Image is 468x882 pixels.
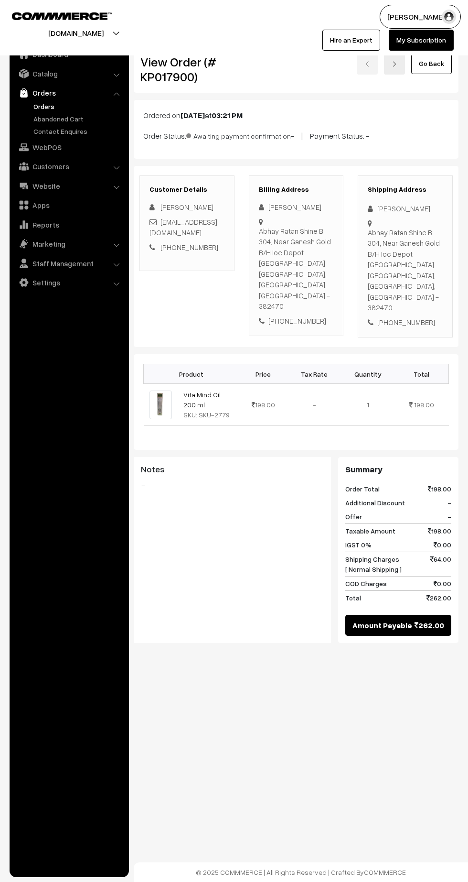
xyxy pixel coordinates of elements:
[414,401,434,409] span: 198.00
[368,203,443,214] div: [PERSON_NAME]
[12,158,126,175] a: Customers
[212,110,243,120] b: 03:21 PM
[345,578,387,588] span: COD Charges
[149,218,217,237] a: [EMAIL_ADDRESS][DOMAIN_NAME]
[12,84,126,101] a: Orders
[434,540,451,550] span: 0.00
[430,554,451,574] span: 64.00
[368,227,443,313] div: Abhay Ratan Shine B 304, Near Ganesh Gold B/H Ioc Depot [GEOGRAPHIC_DATA] [GEOGRAPHIC_DATA], [GEO...
[434,578,451,588] span: 0.00
[428,484,451,494] span: 198.00
[322,30,380,51] a: Hire an Expert
[183,391,221,409] a: Vita Mind Oil 200 ml
[392,61,397,67] img: right-arrow.png
[364,868,406,876] a: COMMMERCE
[345,498,405,508] span: Additional Discount
[259,185,334,194] h3: Billing Address
[181,110,205,120] b: [DATE]
[141,479,324,491] blockquote: -
[389,30,454,51] a: My Subscription
[368,317,443,328] div: [PHONE_NUMBER]
[341,364,394,384] th: Quantity
[143,109,449,121] p: Ordered on at
[345,484,380,494] span: Order Total
[352,620,412,631] span: Amount Payable
[31,126,126,136] a: Contact Enquires
[141,464,324,475] h3: Notes
[134,862,468,882] footer: © 2025 COMMMERCE | All Rights Reserved | Crafted By
[12,139,126,156] a: WebPOS
[140,54,234,84] h2: View Order (# KP017900)
[144,364,239,384] th: Product
[345,554,402,574] span: Shipping Charges [ Normal Shipping ]
[252,401,275,409] span: 198.00
[12,177,126,195] a: Website
[12,10,96,21] a: COMMMERCE
[345,464,451,475] h3: Summary
[367,401,369,409] span: 1
[447,498,451,508] span: -
[259,202,334,213] div: [PERSON_NAME]
[287,384,341,426] td: -
[12,255,126,272] a: Staff Management
[415,620,444,631] span: 262.00
[12,12,112,20] img: COMMMERCE
[12,196,126,214] a: Apps
[15,21,137,45] button: [DOMAIN_NAME]
[411,53,452,74] a: Go Back
[345,526,395,536] span: Taxable Amount
[380,5,461,29] button: [PERSON_NAME]
[428,526,451,536] span: 198.00
[259,316,334,327] div: [PHONE_NUMBER]
[160,203,213,211] span: [PERSON_NAME]
[12,274,126,291] a: Settings
[160,243,218,251] a: [PHONE_NUMBER]
[447,512,451,522] span: -
[426,593,451,603] span: 262.00
[149,185,224,194] h3: Customer Details
[12,216,126,233] a: Reports
[368,185,443,194] h3: Shipping Address
[149,391,172,419] img: 1000073965.png
[12,235,126,252] a: Marketing
[345,593,361,603] span: Total
[31,114,126,124] a: Abandoned Cart
[345,512,362,522] span: Offer
[394,364,448,384] th: Total
[143,129,449,142] p: Order Status: - | Payment Status: -
[31,101,126,111] a: Orders
[183,410,234,420] div: SKU: SKU-2779
[259,226,334,312] div: Abhay Ratan Shine B 304, Near Ganesh Gold B/H Ioc Depot [GEOGRAPHIC_DATA] [GEOGRAPHIC_DATA], [GEO...
[186,129,291,141] span: Awaiting payment confirmation
[12,65,126,82] a: Catalog
[345,540,372,550] span: IGST 0%
[287,364,341,384] th: Tax Rate
[239,364,287,384] th: Price
[442,10,456,24] img: user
